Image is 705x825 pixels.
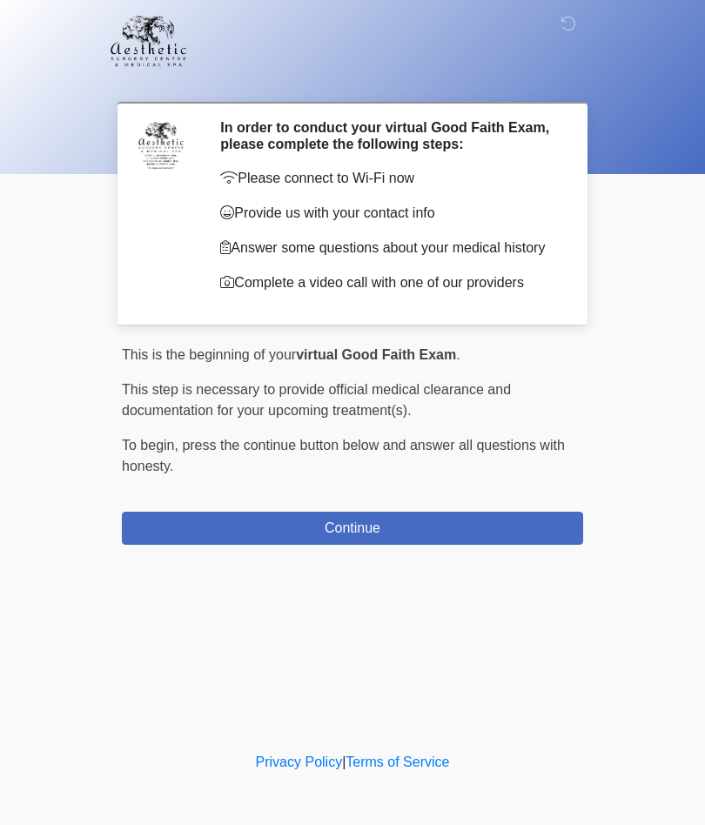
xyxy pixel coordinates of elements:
[220,238,557,258] p: Answer some questions about your medical history
[456,347,460,362] span: .
[220,203,557,224] p: Provide us with your contact info
[346,755,449,769] a: Terms of Service
[104,13,192,69] img: Aesthetic Surgery Centre, PLLC Logo
[135,119,187,171] img: Agent Avatar
[122,347,296,362] span: This is the beginning of your
[220,119,557,152] h2: In order to conduct your virtual Good Faith Exam, please complete the following steps:
[220,168,557,189] p: Please connect to Wi-Fi now
[122,382,511,418] span: This step is necessary to provide official medical clearance and documentation for your upcoming ...
[122,438,182,453] span: To begin,
[256,755,343,769] a: Privacy Policy
[342,755,346,769] a: |
[122,438,565,473] span: press the continue button below and answer all questions with honesty.
[296,347,456,362] strong: virtual Good Faith Exam
[122,512,583,545] button: Continue
[220,272,557,293] p: Complete a video call with one of our providers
